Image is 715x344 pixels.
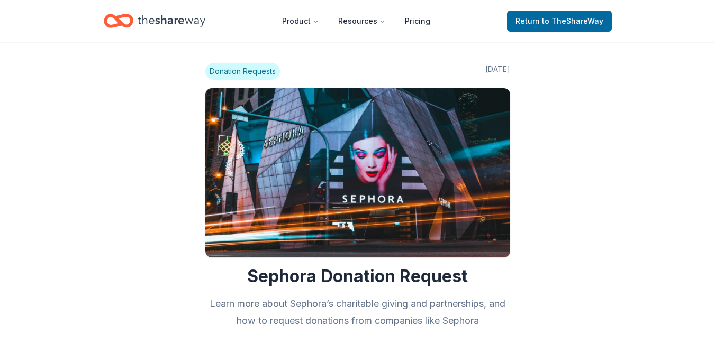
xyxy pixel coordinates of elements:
[104,8,205,33] a: Home
[274,8,439,33] nav: Main
[507,11,612,32] a: Returnto TheShareWay
[205,88,510,257] img: Image for Sephora Donation Request
[274,11,328,32] button: Product
[330,11,394,32] button: Resources
[205,63,280,80] span: Donation Requests
[396,11,439,32] a: Pricing
[542,16,603,25] span: to TheShareWay
[205,266,510,287] h1: Sephora Donation Request
[485,63,510,80] span: [DATE]
[515,15,603,27] span: Return
[205,295,510,329] h2: Learn more about Sephora’s charitable giving and partnerships, and how to request donations from ...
